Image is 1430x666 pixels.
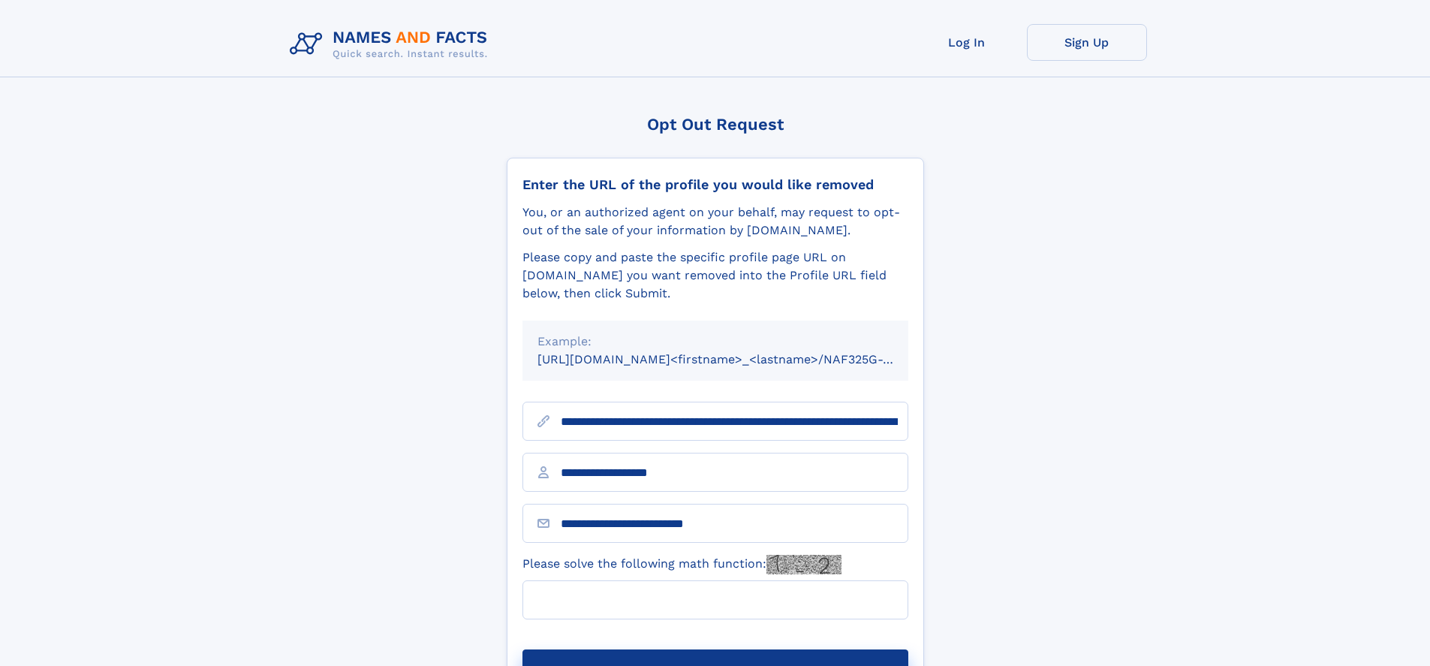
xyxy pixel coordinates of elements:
small: [URL][DOMAIN_NAME]<firstname>_<lastname>/NAF325G-xxxxxxxx [537,352,937,366]
div: Opt Out Request [507,115,924,134]
div: Example: [537,333,893,351]
div: You, or an authorized agent on your behalf, may request to opt-out of the sale of your informatio... [522,203,908,240]
a: Log In [907,24,1027,61]
div: Please copy and paste the specific profile page URL on [DOMAIN_NAME] you want removed into the Pr... [522,249,908,303]
div: Enter the URL of the profile you would like removed [522,176,908,193]
img: Logo Names and Facts [284,24,500,65]
a: Sign Up [1027,24,1147,61]
label: Please solve the following math function: [522,555,841,574]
